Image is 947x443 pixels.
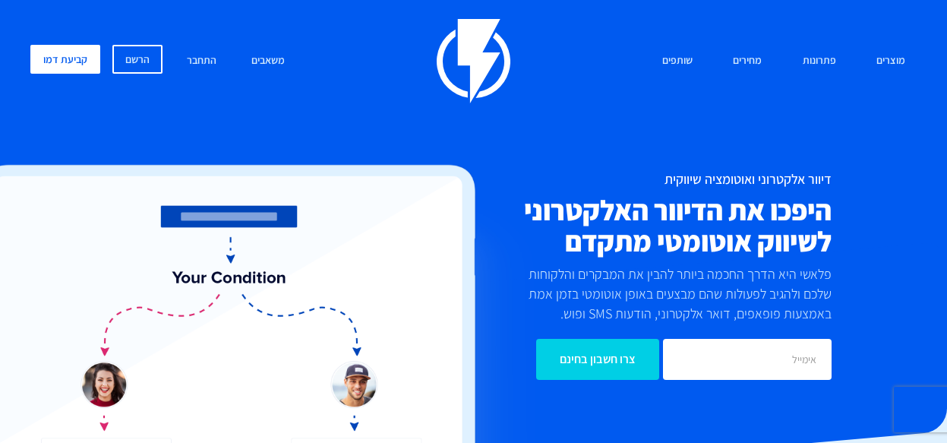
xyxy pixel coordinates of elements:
input: אימייל [663,339,831,380]
a: פתרונות [791,45,848,78]
h2: היפכו את הדיוור האלקטרוני לשיווק אוטומטי מתקדם [411,195,832,257]
p: פלאשי היא הדרך החכמה ביותר להבין את המבקרים והלקוחות שלכם ולהגיב לפעולות שהם מבצעים באופן אוטומטי... [522,264,832,323]
a: שותפים [651,45,704,78]
a: התחבר [175,45,228,78]
a: הרשם [112,45,163,74]
h1: דיוור אלקטרוני ואוטומציה שיווקית [411,172,832,187]
a: קביעת דמו [30,45,100,74]
a: מחירים [721,45,773,78]
input: צרו חשבון בחינם [536,339,659,380]
a: מוצרים [865,45,917,78]
a: משאבים [240,45,296,78]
